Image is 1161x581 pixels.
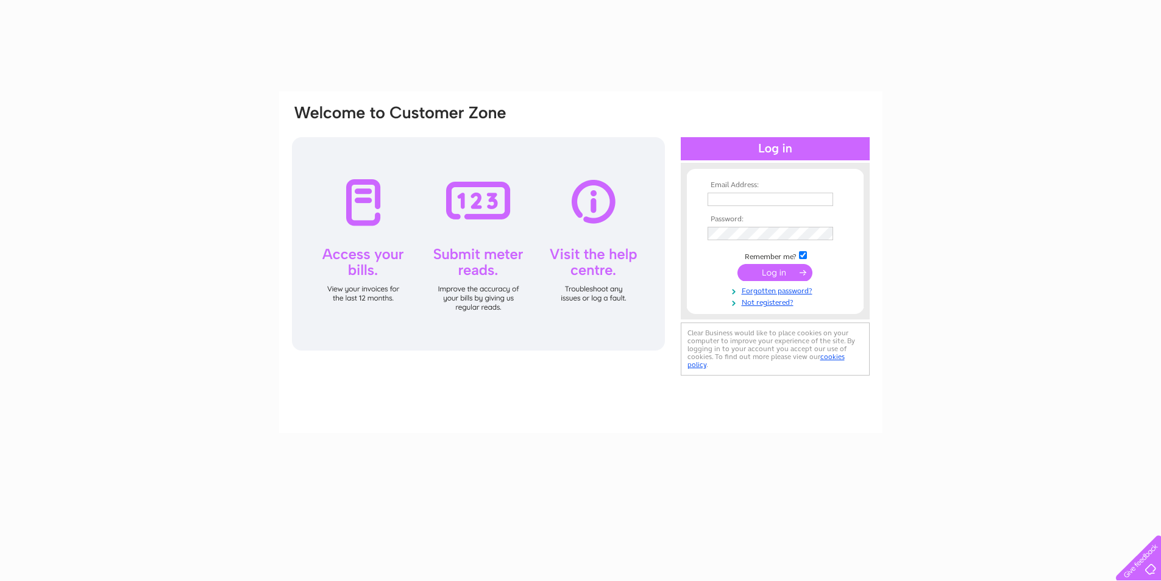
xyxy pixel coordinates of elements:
[705,249,846,262] td: Remember me?
[737,264,812,281] input: Submit
[708,284,846,296] a: Forgotten password?
[705,215,846,224] th: Password:
[708,296,846,307] a: Not registered?
[705,181,846,190] th: Email Address:
[687,352,845,369] a: cookies policy
[681,323,870,376] div: Clear Business would like to place cookies on your computer to improve your experience of the sit...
